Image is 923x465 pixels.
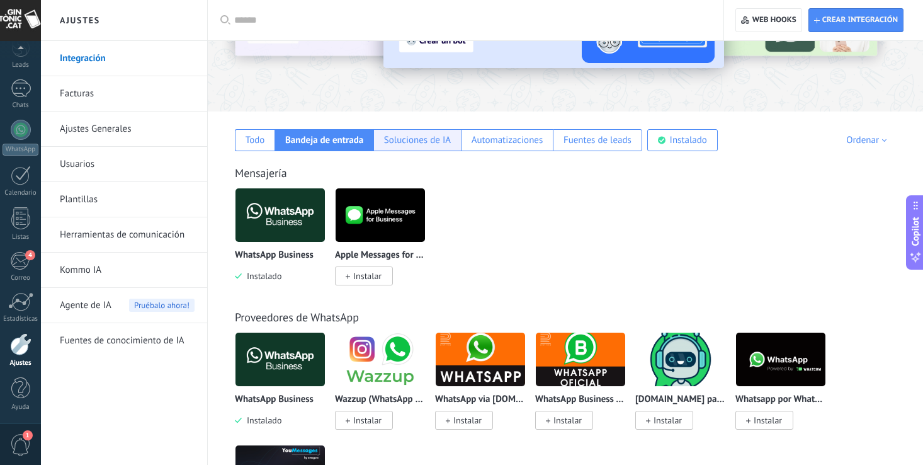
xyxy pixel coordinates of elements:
div: Instalado [670,134,707,146]
span: Instalar [453,415,482,426]
span: Instalado [242,415,281,426]
li: Plantillas [41,182,207,217]
a: Usuarios [60,147,195,182]
a: Facturas [60,76,195,112]
img: logo_main.png [336,329,425,390]
div: Bandeja de entrada [285,134,363,146]
div: ChatArchitect.com para WhatsApp [635,332,735,445]
span: Instalado [242,270,281,282]
img: logo_main.png [235,329,325,390]
span: Instalar [553,415,582,426]
div: WhatsApp via Radist.Online [435,332,535,445]
div: Estadísticas [3,315,39,323]
span: Crear integración [822,15,898,25]
li: Integración [41,41,207,76]
p: Whatsapp por Whatcrm y Telphin [735,394,826,405]
a: Plantillas [60,182,195,217]
p: WhatsApp Business [235,250,314,261]
span: 1 [23,430,33,440]
img: logo_main.png [736,329,825,390]
img: logo_main.png [235,185,325,246]
a: Ajustes Generales [60,112,195,147]
span: Agente de IA [60,288,111,323]
span: 4 [25,250,35,260]
button: Crear integración [808,8,903,32]
div: Ayuda [3,403,39,411]
div: Listas [3,233,39,241]
p: WhatsApp Business API ([GEOGRAPHIC_DATA]) via [DOMAIN_NAME] [535,394,626,405]
a: Kommo IA [60,253,195,288]
div: Todo [246,134,265,146]
div: Calendario [3,189,39,197]
div: WhatsApp [3,144,38,156]
a: Integración [60,41,195,76]
li: Fuentes de conocimiento de IA [41,323,207,358]
img: logo_main.png [436,329,525,390]
li: Herramientas de comunicación [41,217,207,253]
div: Leads [3,61,39,69]
li: Kommo IA [41,253,207,288]
div: Correo [3,274,39,282]
div: Wazzup (WhatsApp & Instagram) [335,332,435,445]
div: Apple Messages for Business [335,188,435,301]
div: WhatsApp Business [235,188,335,301]
div: WhatsApp Business [235,332,335,445]
button: Web hooks [735,8,801,32]
span: Instalar [353,415,382,426]
li: Agente de IA [41,288,207,323]
div: WhatsApp Business API (WABA) via Radist.Online [535,332,635,445]
img: logo_main.png [536,329,625,390]
img: logo_main.png [336,185,425,246]
img: logo_main.png [636,329,725,390]
span: Web hooks [752,15,796,25]
div: Ordenar [846,134,891,146]
a: Proveedores de WhatsApp [235,310,359,324]
span: Pruébalo ahora! [129,299,195,312]
a: Agente de IAPruébalo ahora! [60,288,195,323]
p: Wazzup (WhatsApp & Instagram) [335,394,426,405]
p: Apple Messages for Business [335,250,426,261]
span: Instalar [754,415,782,426]
span: Instalar [353,270,382,282]
a: Fuentes de conocimiento de IA [60,323,195,359]
div: Automatizaciones [472,134,543,146]
li: Facturas [41,76,207,112]
li: Ajustes Generales [41,112,207,147]
a: Herramientas de comunicación [60,217,195,253]
li: Usuarios [41,147,207,182]
span: Copilot [909,217,922,246]
div: Fuentes de leads [563,134,631,146]
a: Mensajería [235,166,287,180]
p: WhatsApp via [DOMAIN_NAME] [435,394,526,405]
span: Instalar [654,415,682,426]
p: [DOMAIN_NAME] para WhatsApp [635,394,726,405]
div: Chats [3,101,39,110]
div: Whatsapp por Whatcrm y Telphin [735,332,835,445]
div: Ajustes [3,359,39,367]
p: WhatsApp Business [235,394,314,405]
div: Soluciones de IA [384,134,451,146]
